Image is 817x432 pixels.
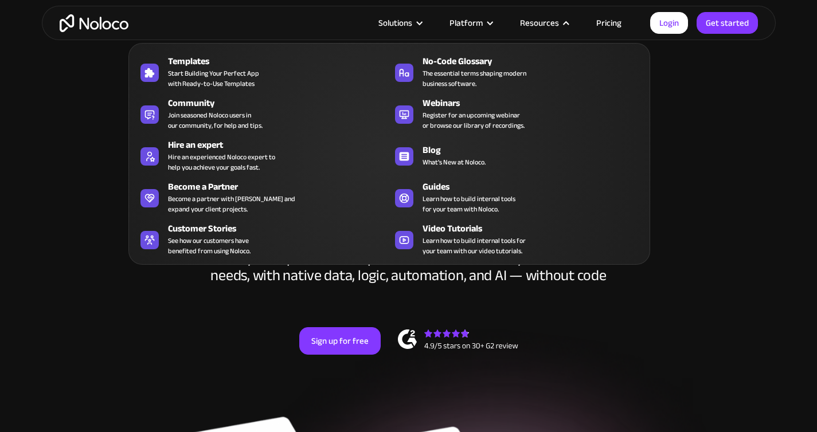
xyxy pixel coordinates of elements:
[135,178,389,217] a: Become a PartnerBecome a partner with [PERSON_NAME] andexpand your client projects.
[697,12,758,34] a: Get started
[423,143,649,157] div: Blog
[423,54,649,68] div: No-Code Glossary
[389,136,644,175] a: BlogWhat's New at Noloco.
[582,15,636,30] a: Pricing
[128,27,650,265] nav: Resources
[168,180,394,194] div: Become a Partner
[168,68,259,89] span: Start Building Your Perfect App with Ready-to-Use Templates
[389,52,644,91] a: No-Code GlossaryThe essential terms shaping modernbusiness software.
[389,178,644,217] a: GuidesLearn how to build internal toolsfor your team with Noloco.
[168,235,251,256] span: See how our customers have benefited from using Noloco.
[135,94,389,133] a: CommunityJoin seasoned Noloco users inour community, for help and tips.
[168,138,394,152] div: Hire an expert
[299,327,381,355] a: Sign up for free
[135,52,389,91] a: TemplatesStart Building Your Perfect Appwith Ready-to-Use Templates
[135,136,389,175] a: Hire an expertHire an experienced Noloco expert tohelp you achieve your goals fast.
[650,12,688,34] a: Login
[168,54,394,68] div: Templates
[423,194,515,214] span: Learn how to build internal tools for your team with Noloco.
[389,219,644,258] a: Video TutorialsLearn how to build internal tools foryour team with our video tutorials.
[423,235,526,256] span: Learn how to build internal tools for your team with our video tutorials.
[378,15,412,30] div: Solutions
[53,147,764,238] h2: Business Apps for Teams
[449,15,483,30] div: Platform
[423,96,649,110] div: Webinars
[208,250,609,284] div: Give your Ops teams the power to build the tools your business needs, with native data, logic, au...
[423,157,486,167] span: What's New at Noloco.
[423,68,526,89] span: The essential terms shaping modern business software.
[168,222,394,235] div: Customer Stories
[53,126,764,135] h1: Custom No-Code Business Apps Platform
[423,222,649,235] div: Video Tutorials
[389,94,644,133] a: WebinarsRegister for an upcoming webinaror browse our library of recordings.
[135,219,389,258] a: Customer StoriesSee how our customers havebenefited from using Noloco.
[168,96,394,110] div: Community
[435,15,506,30] div: Platform
[520,15,559,30] div: Resources
[168,152,275,172] div: Hire an experienced Noloco expert to help you achieve your goals fast.
[423,110,525,131] span: Register for an upcoming webinar or browse our library of recordings.
[168,110,263,131] span: Join seasoned Noloco users in our community, for help and tips.
[168,194,295,214] div: Become a partner with [PERSON_NAME] and expand your client projects.
[423,180,649,194] div: Guides
[60,14,128,32] a: home
[364,15,435,30] div: Solutions
[506,15,582,30] div: Resources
